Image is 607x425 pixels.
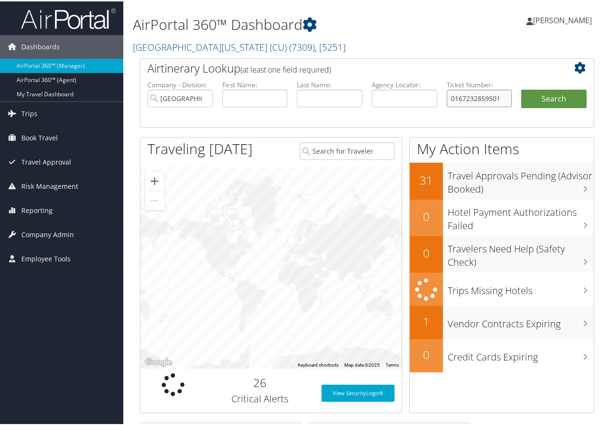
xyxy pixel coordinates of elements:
[21,173,78,197] span: Risk Management
[240,63,331,74] span: (at least one field required)
[410,271,594,305] a: Trips Missing Hotels
[147,79,213,88] label: Company - Division:
[297,79,362,88] label: Last Name:
[410,198,594,235] a: 0Hotel Payment Authorizations Failed
[447,79,512,88] label: Ticket Number:
[410,305,594,338] a: 1Vendor Contracts Expiring
[21,149,71,173] span: Travel Approval
[213,373,307,389] h2: 26
[143,355,174,367] img: Google
[344,361,380,366] span: Map data ©2025
[410,161,594,198] a: 31Travel Approvals Pending (Advisor Booked)
[410,312,443,328] h2: 1
[147,138,253,157] h1: Traveling [DATE]
[21,222,74,245] span: Company Admin
[410,207,443,223] h2: 0
[133,13,445,33] h1: AirPortal 360™ Dashboard
[521,88,587,107] button: Search
[410,345,443,361] h2: 0
[448,200,594,231] h3: Hotel Payment Authorizations Failed
[410,338,594,371] a: 0Credit Cards Expiring
[315,39,346,52] span: , [ 5251 ]
[526,5,601,33] a: [PERSON_NAME]
[147,59,549,75] h2: Airtinerary Lookup
[533,14,592,24] span: [PERSON_NAME]
[410,235,594,271] a: 0Travelers Need Help (Safety Check)
[410,138,594,157] h1: My Action Items
[448,344,594,362] h3: Credit Cards Expiring
[386,361,399,366] a: Terms (opens in new tab)
[322,383,395,400] a: View SecurityLogic®
[298,360,339,367] button: Keyboard shortcuts
[448,163,594,194] h3: Travel Approvals Pending (Advisor Booked)
[21,34,60,57] span: Dashboards
[145,190,164,209] button: Zoom out
[222,79,288,88] label: First Name:
[143,355,174,367] a: Open this area in Google Maps (opens a new window)
[21,125,58,148] span: Book Travel
[21,246,71,269] span: Employee Tools
[21,6,116,28] img: airportal-logo.png
[410,244,443,260] h2: 0
[213,391,307,404] h3: Critical Alerts
[372,79,437,88] label: Agency Locator:
[21,197,53,221] span: Reporting
[448,278,594,296] h3: Trips Missing Hotels
[21,101,37,124] span: Trips
[410,171,443,187] h2: 31
[448,311,594,329] h3: Vendor Contracts Expiring
[448,236,594,268] h3: Travelers Need Help (Safety Check)
[300,141,394,158] input: Search for Traveler
[145,170,164,189] button: Zoom in
[289,39,315,52] span: ( 7309 )
[133,39,346,52] a: [GEOGRAPHIC_DATA][US_STATE] (CU)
